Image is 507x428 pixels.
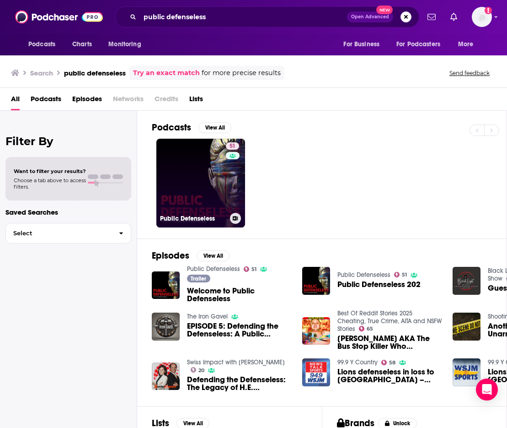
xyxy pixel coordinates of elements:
[197,250,229,261] button: View All
[351,15,389,19] span: Open Advanced
[347,11,393,22] button: Open AdvancedNew
[152,122,231,133] a: PodcastsView All
[452,36,485,53] button: open menu
[152,313,180,341] img: EPISODE 5: Defending the Defenseless: A Public Defender's Fight in a Triple Homicide Case | Iron ...
[337,335,442,350] span: [PERSON_NAME] AKA The Bus Stop Killer Who Murdered Defenseless Women
[30,69,53,77] h3: Search
[359,326,374,331] a: 65
[337,358,378,366] a: 99.9 Y Country
[453,267,480,295] img: Guest - Public Defenseless
[102,36,153,53] button: open menu
[389,361,395,365] span: 58
[381,360,396,365] a: 58
[337,309,442,333] a: Best Of Reddit Stories 2025 Cheating, True Crime, AITA and NSFW Stories
[226,142,239,150] a: 51
[187,376,291,391] a: Defending the Defenseless: The Legacy of H.E. Maneka Gandhi
[152,122,191,133] h2: Podcasts
[229,142,235,151] span: 51
[337,368,442,384] span: Lions defenseless in loss to [GEOGRAPHIC_DATA] – WSJM Morning Sports
[108,38,141,51] span: Monitoring
[6,230,112,236] span: Select
[187,322,291,338] a: EPISODE 5: Defending the Defenseless: A Public Defender's Fight in a Triple Homicide Case | Iron ...
[113,92,144,110] span: Networks
[14,177,86,190] span: Choose a tab above to access filters.
[337,335,442,350] a: Levi Bellfield AKA The Bus Stop Killer Who Murdered Defenseless Women
[152,250,229,261] a: EpisodesView All
[337,368,442,384] a: Lions defenseless in loss to Seattle – WSJM Morning Sports
[28,38,55,51] span: Podcasts
[396,38,440,51] span: For Podcasters
[472,7,492,27] img: User Profile
[133,68,200,78] a: Try an exact match
[244,266,257,272] a: 51
[31,92,61,110] a: Podcasts
[11,92,20,110] a: All
[453,313,480,341] img: Another Mass Murder of Unarmed, Defenseless Citizens
[453,358,480,386] img: Lions defenseless in loss to Seattle – Monday Morning Sports Update
[376,5,393,14] span: New
[72,38,92,51] span: Charts
[472,7,492,27] button: Show profile menu
[202,68,281,78] span: for more precise results
[367,327,373,331] span: 65
[5,223,131,244] button: Select
[5,135,131,148] h2: Filter By
[390,36,454,53] button: open menu
[187,265,240,273] a: Public Defenseless
[447,69,492,77] button: Send feedback
[343,38,379,51] span: For Business
[152,363,180,390] img: Defending the Defenseless: The Legacy of H.E. Maneka Gandhi
[66,36,97,53] a: Charts
[115,6,419,27] div: Search podcasts, credits, & more...
[156,139,245,228] a: 51Public Defenseless
[198,122,231,133] button: View All
[187,358,285,366] a: Swiss Impact with Banerjis
[424,9,439,25] a: Show notifications dropdown
[72,92,102,110] a: Episodes
[485,7,492,14] svg: Add a profile image
[337,271,390,279] a: Public Defenseless
[155,92,178,110] span: Credits
[5,208,131,217] p: Saved Searches
[458,38,474,51] span: More
[189,92,203,110] a: Lists
[476,379,498,401] div: Open Intercom Messenger
[191,276,206,282] span: Trailer
[152,250,189,261] h2: Episodes
[251,267,256,271] span: 51
[14,168,86,174] span: Want to filter your results?
[191,367,205,373] a: 20
[302,267,330,295] img: Public Defenseless 202
[337,36,391,53] button: open menu
[64,69,126,77] h3: public defenseless
[302,317,330,345] img: Levi Bellfield AKA The Bus Stop Killer Who Murdered Defenseless Women
[140,10,347,24] input: Search podcasts, credits, & more...
[198,368,204,373] span: 20
[152,271,180,299] a: Welcome to Public Defenseless
[402,273,407,277] span: 51
[22,36,67,53] button: open menu
[187,376,291,391] span: Defending the Defenseless: The Legacy of H.E. [PERSON_NAME]
[15,8,103,26] img: Podchaser - Follow, Share and Rate Podcasts
[187,287,291,303] a: Welcome to Public Defenseless
[337,281,421,288] a: Public Defenseless 202
[394,272,407,277] a: 51
[187,313,228,320] a: The Iron Gavel
[302,358,330,386] img: Lions defenseless in loss to Seattle – WSJM Morning Sports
